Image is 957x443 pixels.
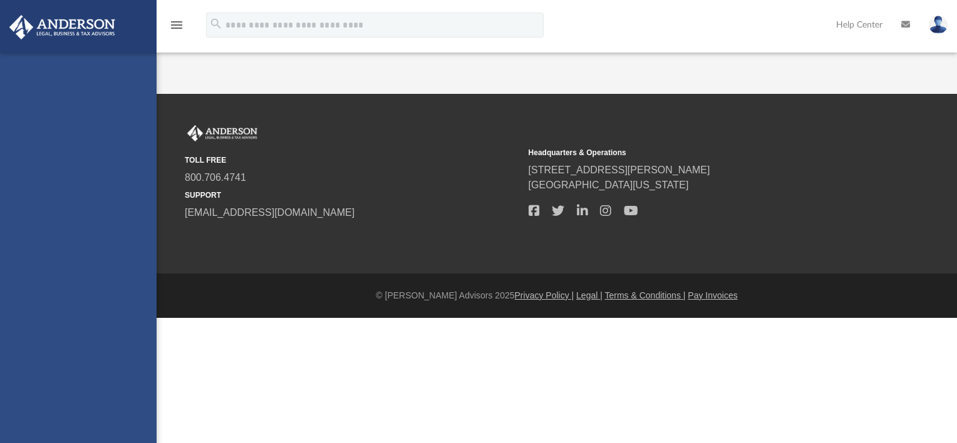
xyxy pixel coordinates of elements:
a: Privacy Policy | [515,290,574,300]
a: menu [169,24,184,33]
i: menu [169,18,184,33]
a: Terms & Conditions | [605,290,686,300]
small: Headquarters & Operations [529,147,864,158]
a: [GEOGRAPHIC_DATA][US_STATE] [529,180,689,190]
small: TOLL FREE [185,155,520,166]
img: User Pic [929,16,948,34]
a: Legal | [576,290,603,300]
a: Pay Invoices [688,290,737,300]
a: [STREET_ADDRESS][PERSON_NAME] [529,165,710,175]
a: [EMAIL_ADDRESS][DOMAIN_NAME] [185,207,354,218]
small: SUPPORT [185,190,520,201]
div: © [PERSON_NAME] Advisors 2025 [157,289,957,302]
i: search [209,17,223,31]
a: 800.706.4741 [185,172,246,183]
img: Anderson Advisors Platinum Portal [6,15,119,39]
img: Anderson Advisors Platinum Portal [185,125,260,141]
